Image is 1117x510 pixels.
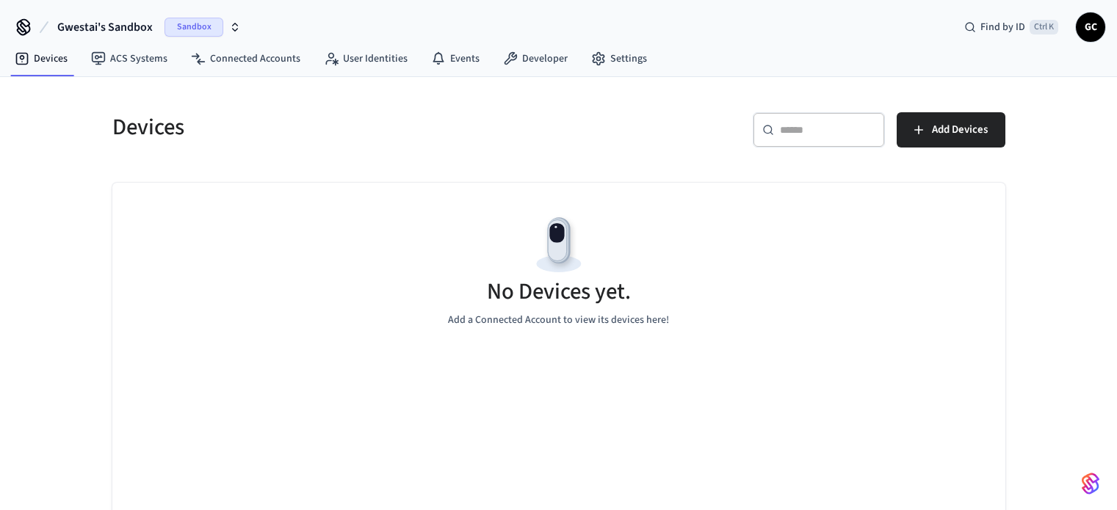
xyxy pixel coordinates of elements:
[3,45,79,72] a: Devices
[1077,14,1104,40] span: GC
[179,45,312,72] a: Connected Accounts
[1076,12,1105,42] button: GC
[79,45,179,72] a: ACS Systems
[487,277,631,307] h5: No Devices yet.
[1030,20,1058,34] span: Ctrl K
[1082,472,1099,495] img: SeamLogoGradient.69752ec5.svg
[526,212,592,278] img: Devices Empty State
[952,14,1070,40] div: Find by IDCtrl K
[491,45,579,72] a: Developer
[980,20,1025,34] span: Find by ID
[932,120,988,139] span: Add Devices
[419,45,491,72] a: Events
[312,45,419,72] a: User Identities
[579,45,659,72] a: Settings
[897,112,1005,147] button: Add Devices
[165,18,223,37] span: Sandbox
[112,112,550,142] h5: Devices
[448,313,669,328] p: Add a Connected Account to view its devices here!
[57,18,153,36] span: Gwestai's Sandbox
